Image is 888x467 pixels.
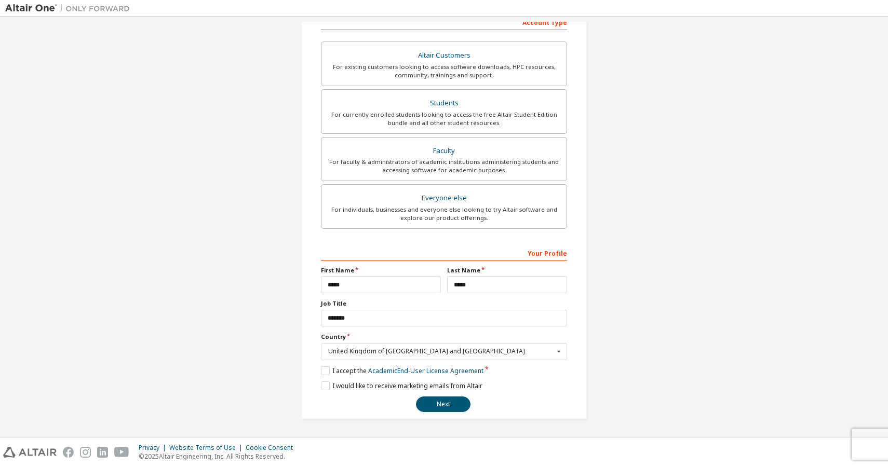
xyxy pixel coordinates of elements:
label: I would like to receive marketing emails from Altair [321,381,482,390]
img: youtube.svg [114,447,129,458]
img: altair_logo.svg [3,447,57,458]
button: Next [416,396,470,412]
label: Country [321,333,567,341]
div: Cookie Consent [246,444,299,452]
label: Job Title [321,299,567,308]
div: For faculty & administrators of academic institutions administering students and accessing softwa... [328,158,560,174]
div: United Kingdom of [GEOGRAPHIC_DATA] and [GEOGRAPHIC_DATA] [328,348,554,354]
div: Altair Customers [328,48,560,63]
div: Account Type [321,13,567,30]
img: linkedin.svg [97,447,108,458]
a: Academic End-User License Agreement [368,366,483,375]
img: facebook.svg [63,447,74,458]
div: Everyone else [328,191,560,205]
div: Faculty [328,144,560,158]
label: First Name [321,266,441,274]
div: Website Terms of Use [169,444,246,452]
div: Privacy [139,444,169,452]
div: For currently enrolled students looking to access the free Altair Student Edition bundle and all ... [328,111,560,127]
img: Altair One [5,3,135,13]
img: instagram.svg [80,447,91,458]
div: For existing customers looking to access software downloads, HPC resources, community, trainings ... [328,63,560,79]
div: Your Profile [321,244,567,261]
p: © 2025 Altair Engineering, Inc. All Rights Reserved. [139,452,299,461]
label: I accept the [321,366,483,375]
div: Students [328,96,560,111]
label: Last Name [447,266,567,274]
div: For individuals, businesses and everyone else looking to try Altair software and explore our prod... [328,205,560,222]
